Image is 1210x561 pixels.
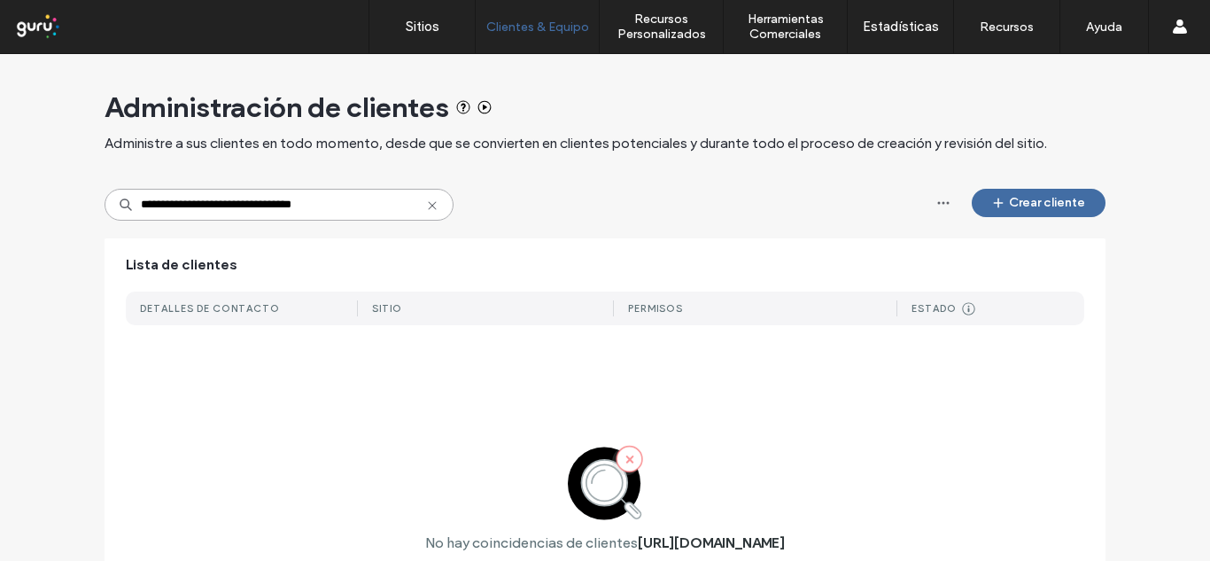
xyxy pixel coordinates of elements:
[425,534,638,551] label: No hay coincidencias de clientes
[372,302,402,315] div: Sitio
[1086,19,1122,35] label: Ayuda
[724,12,847,42] label: Herramientas Comerciales
[863,19,939,35] label: Estadísticas
[406,19,439,35] label: Sitios
[486,19,589,35] label: Clientes & Equipo
[638,534,785,551] label: [URL][DOMAIN_NAME]
[628,302,683,315] div: Permisos
[105,134,1047,153] span: Administre a sus clientes en todo momento, desde que se convierten en clientes potenciales y dura...
[911,302,957,315] div: Estado
[140,302,280,315] div: DETALLES DE CONTACTO
[38,12,87,28] span: Ayuda
[105,90,449,125] span: Administración de clientes
[972,189,1105,217] button: Crear cliente
[126,255,237,275] span: Lista de clientes
[600,12,723,42] label: Recursos Personalizados
[980,19,1034,35] label: Recursos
